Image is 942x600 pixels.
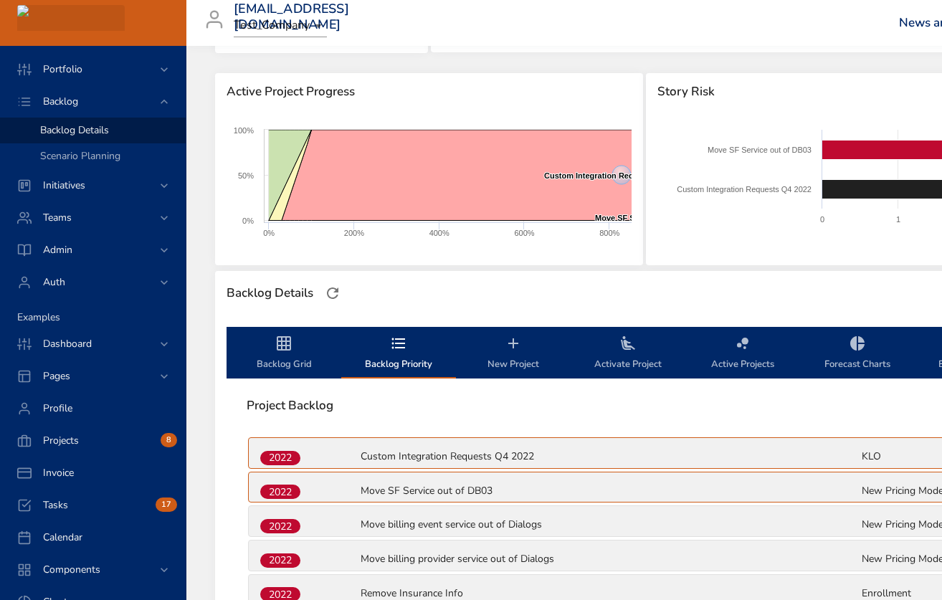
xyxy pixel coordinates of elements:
[361,484,859,498] p: Move SF Service out of DB03
[32,95,90,108] span: Backlog
[32,369,82,383] span: Pages
[260,450,300,465] span: 2022
[32,243,84,257] span: Admin
[235,335,333,373] span: Backlog Grid
[32,401,84,415] span: Profile
[263,229,275,237] text: 0%
[677,185,812,194] text: Custom Integration Requests Q4 2022
[465,335,562,373] span: New Project
[156,499,177,510] span: 17
[234,14,327,37] div: Test_Company
[708,146,812,154] text: Move SF Service out of DB03
[32,178,97,192] span: Initiatives
[32,275,77,289] span: Auth
[260,519,300,533] div: 2022
[429,229,449,237] text: 400%
[260,519,300,534] span: 2022
[234,126,254,135] text: 100%
[350,335,447,373] span: Backlog Priority
[227,85,632,99] span: Active Project Progress
[896,215,900,224] text: 1
[322,282,343,304] button: Refresh Page
[361,552,859,566] p: Move billing provider service out of Dialogs
[32,62,94,76] span: Portfolio
[694,335,791,373] span: Active Projects
[40,149,120,163] span: Scenario Planning
[544,171,687,180] text: Custom Integration Requests Q4 2022
[260,485,300,499] div: 2022
[238,171,254,180] text: 50%
[32,337,103,351] span: Dashboard
[361,449,859,464] p: Custom Integration Requests Q4 2022
[32,563,112,576] span: Components
[32,211,83,224] span: Teams
[361,518,859,532] p: Move billing event service out of Dialogs
[809,335,906,373] span: Forecast Charts
[32,434,90,447] span: Projects
[599,229,619,237] text: 800%
[260,485,300,500] span: 2022
[32,530,94,544] span: Calendar
[820,215,824,224] text: 0
[242,216,254,225] text: 0%
[234,1,349,32] h3: [EMAIL_ADDRESS][DOMAIN_NAME]
[40,123,109,137] span: Backlog Details
[32,466,85,480] span: Invoice
[344,229,364,237] text: 200%
[514,229,534,237] text: 600%
[595,214,704,222] text: Move SF Service out of DB03
[260,553,300,568] span: 2022
[260,451,300,465] div: 2022
[222,282,318,305] div: Backlog Details
[32,498,80,512] span: Tasks
[161,434,177,446] span: 8
[579,335,677,373] span: Activate Project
